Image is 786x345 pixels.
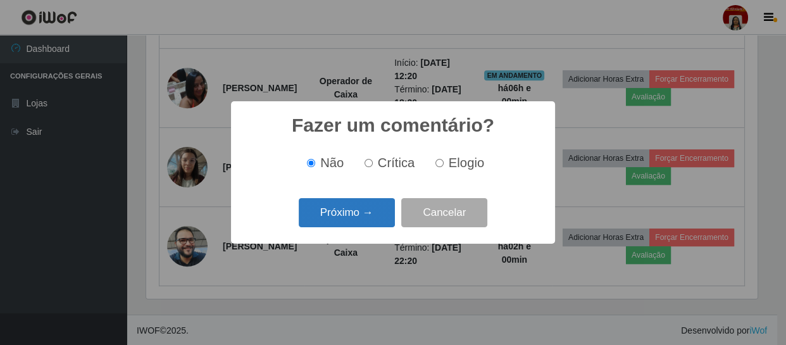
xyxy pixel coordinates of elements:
[435,159,444,167] input: Elogio
[292,114,494,137] h2: Fazer um comentário?
[378,156,415,170] span: Crítica
[320,156,344,170] span: Não
[365,159,373,167] input: Crítica
[449,156,484,170] span: Elogio
[299,198,395,228] button: Próximo →
[401,198,487,228] button: Cancelar
[307,159,315,167] input: Não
